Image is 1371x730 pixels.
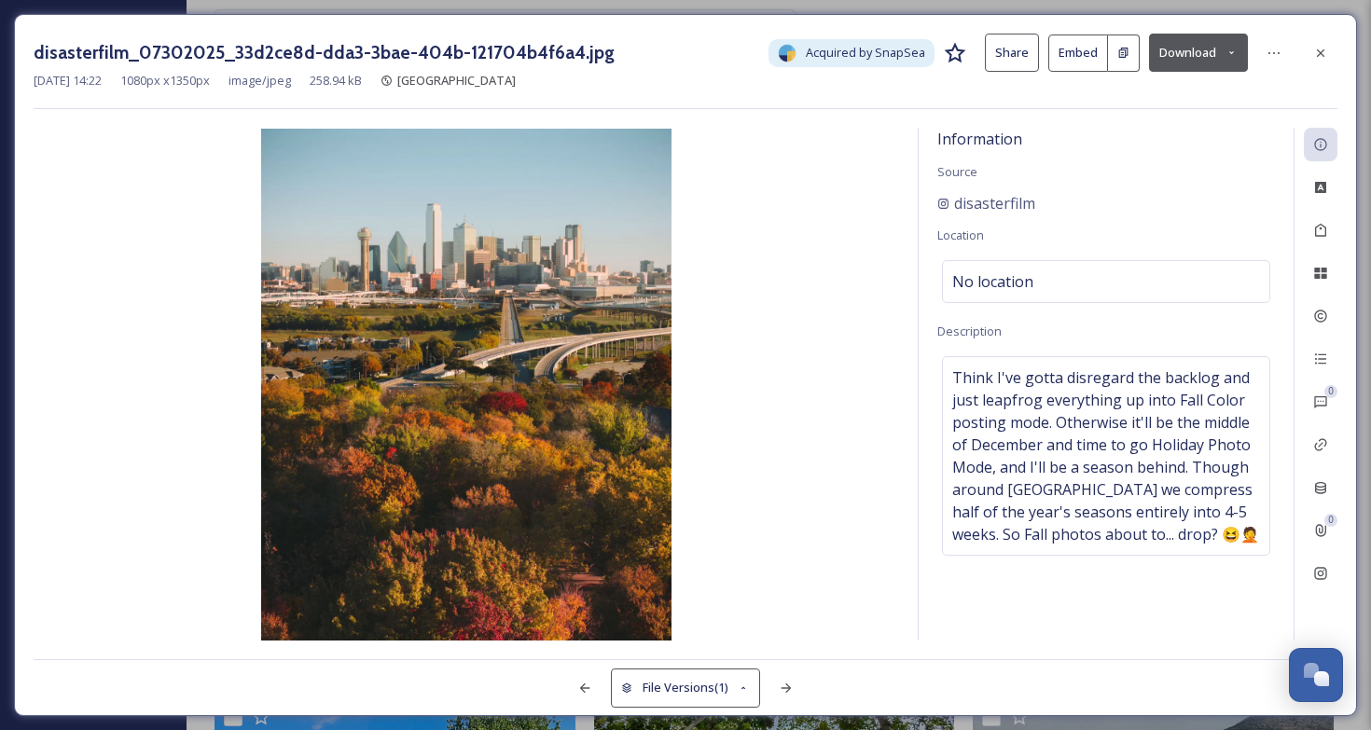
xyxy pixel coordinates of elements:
[228,72,291,90] span: image/jpeg
[952,270,1033,293] span: No location
[937,192,1035,214] a: disasterfilm
[985,34,1039,72] button: Share
[1289,648,1343,702] button: Open Chat
[952,366,1260,545] span: Think I've gotta disregard the backlog and just leapfrog everything up into Fall Color posting mo...
[120,72,210,90] span: 1080 px x 1350 px
[1324,385,1337,398] div: 0
[954,192,1035,214] span: disasterfilm
[34,39,615,66] h3: disasterfilm_07302025_33d2ce8d-dda3-3bae-404b-121704b4f6a4.jpg
[937,227,984,243] span: Location
[937,129,1022,149] span: Information
[1149,34,1248,72] button: Download
[937,323,1002,339] span: Description
[34,129,899,640] img: 1wuL8fAmuMNb-Opxdz5tRz0GbScxjBech.jpg
[611,668,760,707] button: File Versions(1)
[310,72,362,90] span: 258.94 kB
[34,72,102,90] span: [DATE] 14:22
[937,163,977,180] span: Source
[806,44,925,62] span: Acquired by SnapSea
[778,44,796,62] img: snapsea-logo.png
[1048,34,1108,72] button: Embed
[1324,514,1337,527] div: 0
[397,72,516,89] span: [GEOGRAPHIC_DATA]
